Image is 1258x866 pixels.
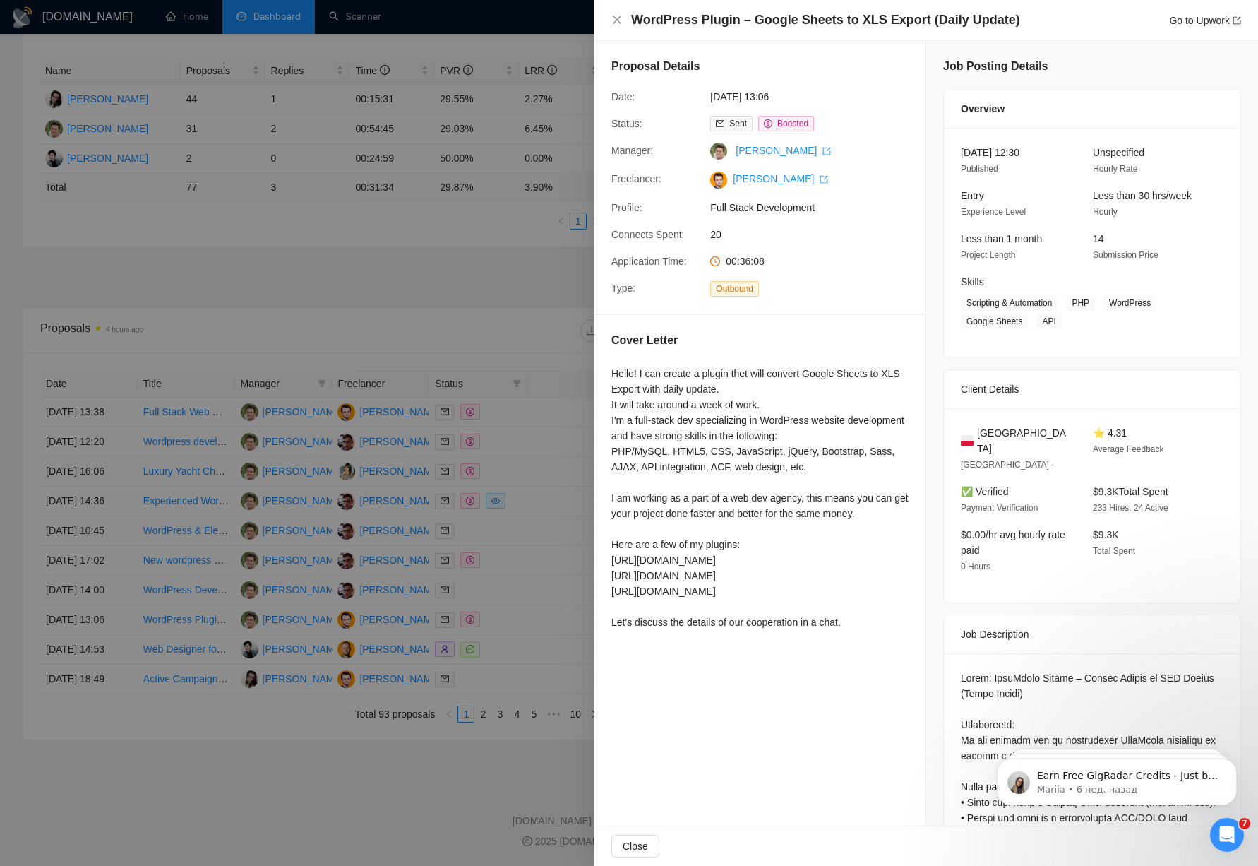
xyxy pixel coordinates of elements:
span: PHP [1066,295,1095,311]
span: Google Sheets [961,314,1028,329]
span: clock-circle [710,256,720,266]
span: Published [961,164,998,174]
span: Less than 30 hrs/week [1093,190,1192,201]
span: Connects Spent: [611,229,685,240]
span: close [611,14,623,25]
span: Unspecified [1093,147,1144,158]
span: Hourly Rate [1093,164,1137,174]
div: Hello! I can create a plugin thet will convert Google Sheets to XLS Export with daily update. It ... [611,366,909,630]
span: Sent [729,119,747,129]
span: Overview [961,101,1005,117]
span: Scripting & Automation [961,295,1058,311]
span: 233 Hires, 24 Active [1093,503,1168,513]
span: WordPress [1103,295,1156,311]
span: [GEOGRAPHIC_DATA] - [961,460,1054,470]
span: dollar [764,119,772,128]
span: Full Stack Development [710,200,922,215]
span: Less than 1 month [961,233,1042,244]
span: Manager: [611,145,653,156]
span: 14 [1093,233,1104,244]
span: Profile: [611,202,642,213]
span: Experience Level [961,207,1026,217]
button: Close [611,14,623,26]
h4: WordPress Plugin – Google Sheets to XLS Export (Daily Update) [631,11,1020,29]
span: 0 Hours [961,562,990,571]
button: Close [611,835,659,858]
span: $0.00/hr avg hourly rate paid [961,529,1065,556]
span: Project Length [961,250,1015,260]
img: c1FL0pBmPhvmCzg34OzzqNn6eD93WnmtAjKfYWgrY4GNQuJGZNuKqIirip3K68CRxc [710,172,727,189]
span: mail [716,119,724,128]
span: Payment Verification [961,503,1038,513]
span: Close [623,838,648,854]
iframe: Intercom live chat [1210,818,1244,852]
span: export [820,175,828,184]
div: Client Details [961,370,1223,408]
span: Application Time: [611,256,687,267]
h5: Job Posting Details [943,58,1048,75]
a: [PERSON_NAME] export [736,145,831,156]
span: Date: [611,91,635,102]
span: export [822,147,831,155]
span: [GEOGRAPHIC_DATA] [977,425,1070,456]
span: API [1036,314,1061,329]
span: Freelancer: [611,173,661,184]
span: Boosted [777,119,808,129]
span: Hourly [1093,207,1118,217]
span: Outbound [710,281,759,297]
span: [DATE] 12:30 [961,147,1019,158]
span: 20 [710,227,922,242]
h5: Proposal Details [611,58,700,75]
a: [PERSON_NAME] export [733,173,828,184]
span: $9.3K [1093,529,1119,540]
a: Go to Upworkexport [1169,15,1241,26]
span: 7 [1239,818,1250,829]
span: Status: [611,118,642,129]
span: Average Feedback [1093,444,1164,454]
span: [DATE] 13:06 [710,89,922,105]
span: Entry [961,190,984,201]
span: Earn Free GigRadar Credits - Just by Sharing Your Story! 💬 Want more credits for sending proposal... [61,41,244,389]
span: Skills [961,276,984,287]
span: Submission Price [1093,250,1158,260]
span: ✅ Verified [961,486,1009,497]
span: 00:36:08 [726,256,765,267]
p: Message from Mariia, sent 6 нед. назад [61,54,244,67]
span: Total Spent [1093,546,1135,556]
img: 🇵🇱 [961,433,974,449]
div: Job Description [961,615,1223,653]
h5: Cover Letter [611,332,678,349]
span: export [1233,16,1241,25]
iframe: Intercom notifications сообщение [976,729,1258,828]
span: Type: [611,283,635,294]
span: $9.3K Total Spent [1093,486,1168,497]
span: ⭐ 4.31 [1093,427,1127,439]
